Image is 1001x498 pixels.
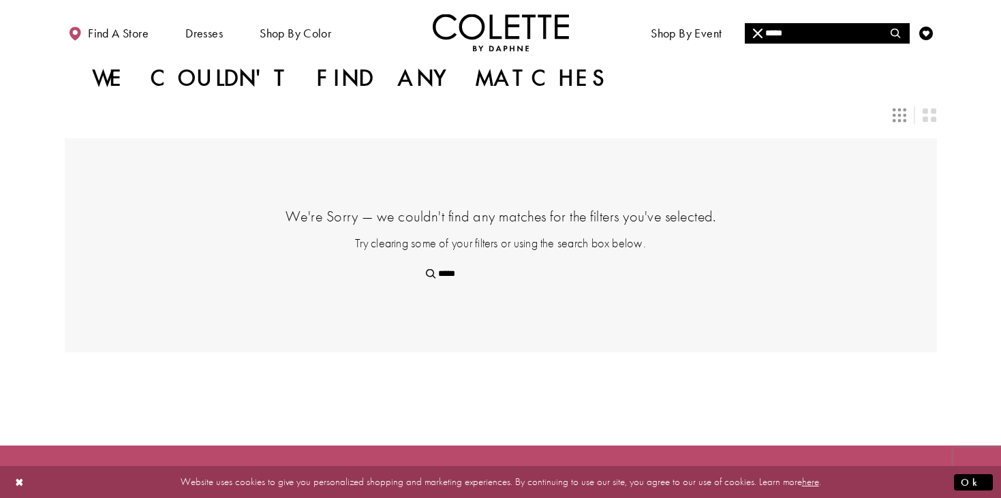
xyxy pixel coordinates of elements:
[745,23,771,44] button: Close Search
[98,473,903,491] p: Website uses cookies to give you personalized shopping and marketing experiences. By continuing t...
[651,27,722,40] span: Shop By Event
[916,14,936,51] a: Check Wishlist
[418,264,583,284] input: Search
[433,14,569,51] a: Visit Home Page
[418,264,583,284] div: Search form
[57,100,945,130] div: Layout Controls
[182,14,226,51] span: Dresses
[185,27,223,40] span: Dresses
[8,470,31,494] button: Close Dialog
[745,23,909,44] input: Search
[92,65,611,92] h1: We couldn't find any matches
[133,206,869,226] h4: We're Sorry — we couldn't find any matches for the filters you've selected.
[923,108,936,122] span: Switch layout to 2 columns
[433,14,569,51] img: Colette by Daphne
[647,14,725,51] span: Shop By Event
[418,264,444,284] button: Submit Search
[133,234,869,251] p: Try clearing some of your filters or using the search box below.
[65,14,152,51] a: Find a store
[756,14,857,51] a: Meet the designer
[745,23,910,44] div: Search form
[954,473,993,491] button: Submit Dialog
[893,108,906,122] span: Switch layout to 3 columns
[88,27,149,40] span: Find a store
[260,27,331,40] span: Shop by color
[882,23,909,44] button: Submit Search
[256,14,335,51] span: Shop by color
[886,14,906,51] a: Toggle search
[802,475,819,488] a: here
